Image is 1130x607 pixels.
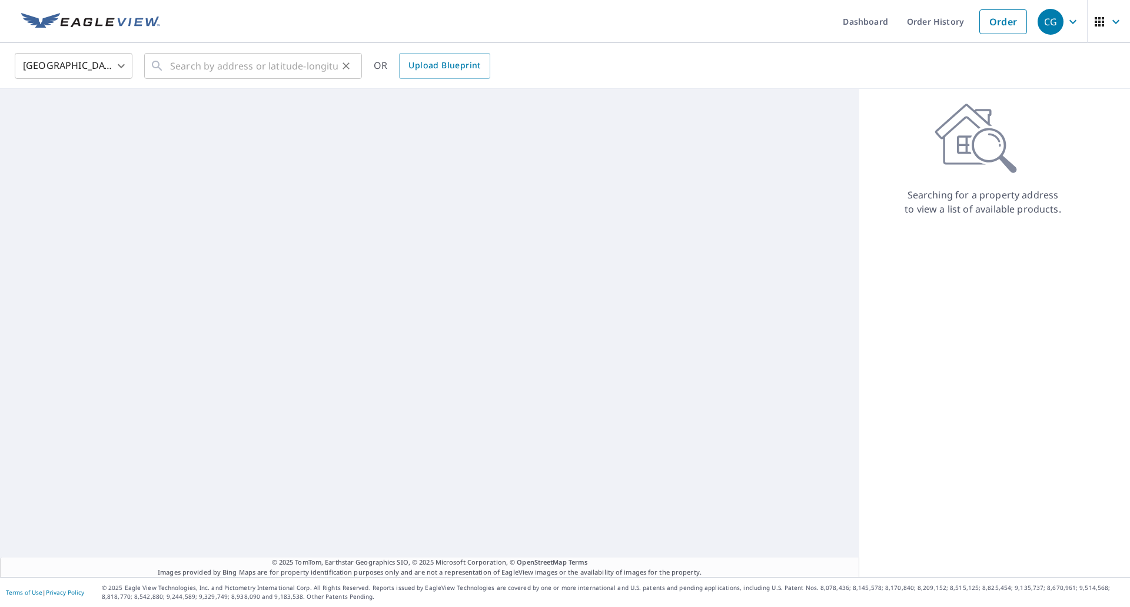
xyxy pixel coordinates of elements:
p: Searching for a property address to view a list of available products. [904,188,1062,216]
input: Search by address or latitude-longitude [170,49,338,82]
div: [GEOGRAPHIC_DATA] [15,49,132,82]
a: Terms of Use [6,588,42,596]
p: © 2025 Eagle View Technologies, Inc. and Pictometry International Corp. All Rights Reserved. Repo... [102,583,1124,601]
img: EV Logo [21,13,160,31]
a: OpenStreetMap [517,558,566,566]
span: © 2025 TomTom, Earthstar Geographics SIO, © 2025 Microsoft Corporation, © [272,558,588,568]
a: Terms [569,558,588,566]
div: OR [374,53,490,79]
div: CG [1038,9,1063,35]
span: Upload Blueprint [408,58,480,73]
a: Order [979,9,1027,34]
p: | [6,589,84,596]
a: Privacy Policy [46,588,84,596]
button: Clear [338,58,354,74]
a: Upload Blueprint [399,53,490,79]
